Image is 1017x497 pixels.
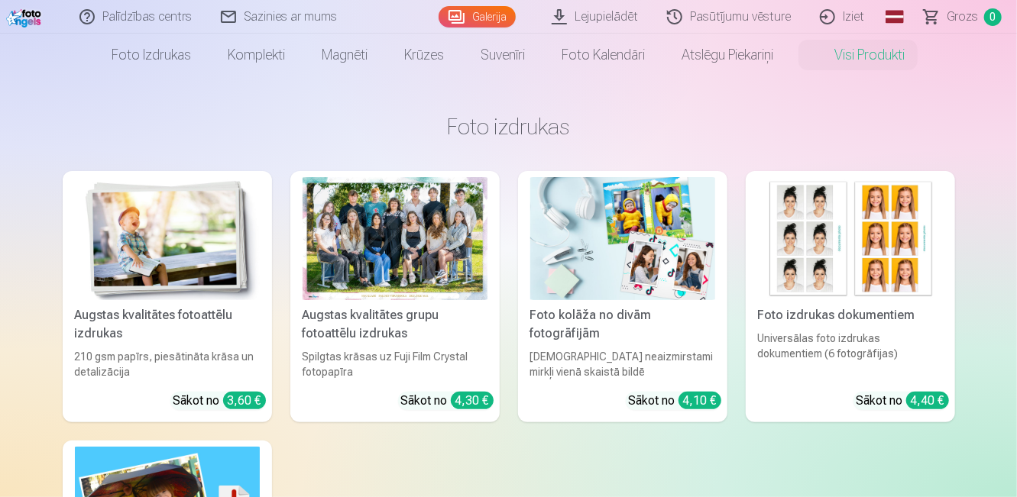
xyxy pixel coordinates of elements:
div: Augstas kvalitātes fotoattēlu izdrukas [69,306,266,343]
div: Sākot no [173,392,266,410]
a: Foto kolāža no divām fotogrāfijāmFoto kolāža no divām fotogrāfijām[DEMOGRAPHIC_DATA] neaizmirstam... [518,171,727,422]
a: Galerija [439,6,516,27]
a: Foto izdrukas [94,34,210,76]
a: Suvenīri [463,34,544,76]
a: Visi produkti [792,34,924,76]
img: Foto kolāža no divām fotogrāfijām [530,177,715,300]
div: 4,40 € [906,392,949,409]
a: Augstas kvalitātes fotoattēlu izdrukasAugstas kvalitātes fotoattēlu izdrukas210 gsm papīrs, piesā... [63,171,272,422]
a: Atslēgu piekariņi [664,34,792,76]
div: 210 gsm papīrs, piesātināta krāsa un detalizācija [69,349,266,379]
h3: Foto izdrukas [75,113,943,140]
div: 4,30 € [451,392,494,409]
div: Sākot no [401,392,494,410]
div: Augstas kvalitātes grupu fotoattēlu izdrukas [296,306,494,343]
a: Krūzes [387,34,463,76]
a: Komplekti [210,34,304,76]
a: Foto kalendāri [544,34,664,76]
div: Universālas foto izdrukas dokumentiem (6 fotogrāfijas) [752,331,949,379]
span: 0 [984,8,1002,26]
div: 3,60 € [223,392,266,409]
a: Augstas kvalitātes grupu fotoattēlu izdrukasSpilgtas krāsas uz Fuji Film Crystal fotopapīraSākot ... [290,171,500,422]
div: Sākot no [629,392,721,410]
img: /fa1 [6,6,44,27]
a: Foto izdrukas dokumentiemFoto izdrukas dokumentiemUniversālas foto izdrukas dokumentiem (6 fotogr... [746,171,955,422]
span: Grozs [947,8,978,26]
div: Spilgtas krāsas uz Fuji Film Crystal fotopapīra [296,349,494,379]
a: Magnēti [304,34,387,76]
img: Augstas kvalitātes fotoattēlu izdrukas [75,177,260,300]
div: [DEMOGRAPHIC_DATA] neaizmirstami mirkļi vienā skaistā bildē [524,349,721,379]
div: Foto izdrukas dokumentiem [752,306,949,324]
img: Foto izdrukas dokumentiem [758,177,943,300]
div: Foto kolāža no divām fotogrāfijām [524,306,721,343]
div: Sākot no [857,392,949,410]
div: 4,10 € [679,392,721,409]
